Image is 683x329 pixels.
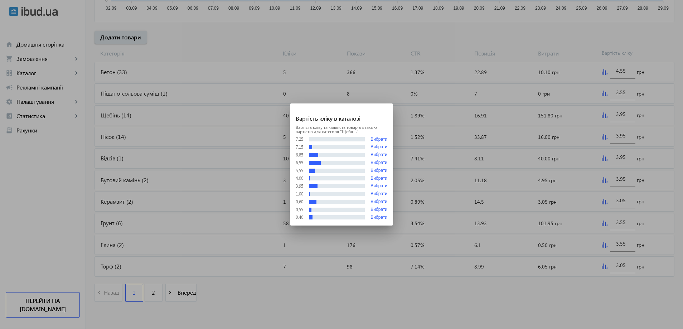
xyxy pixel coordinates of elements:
div: 7,15 [296,145,303,149]
h1: Вартість кліку в каталозі [290,103,393,125]
button: Вибрати [370,153,387,158]
button: Вибрати [370,176,387,181]
div: 5,55 [296,169,303,173]
div: 0,40 [296,215,303,219]
button: Вибрати [370,137,387,142]
div: 6,55 [296,161,303,165]
button: Вибрати [370,215,387,220]
button: Вибрати [370,184,387,189]
div: 0,60 [296,200,303,204]
div: 4,00 [296,176,303,180]
button: Вибрати [370,168,387,173]
div: 0,55 [296,208,303,212]
button: Вибрати [370,160,387,165]
p: Вартість кліку та кількість товарів з такою вартістю для категорії "Щебінь" [296,125,387,134]
button: Вибрати [370,199,387,204]
button: Вибрати [370,192,387,197]
button: Вибрати [370,145,387,150]
div: 6,85 [296,153,303,157]
div: 3,95 [296,184,303,188]
div: 7,25 [296,137,303,141]
button: Вибрати [370,207,387,212]
div: 1,00 [296,192,303,196]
